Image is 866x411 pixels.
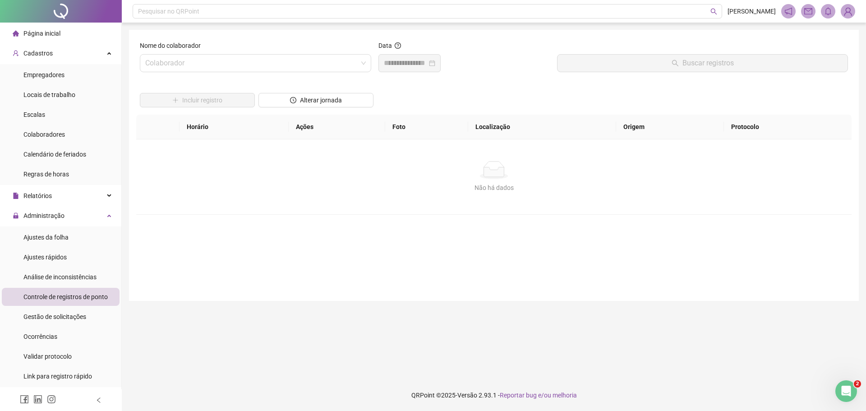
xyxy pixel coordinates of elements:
[13,30,19,37] span: home
[258,93,373,107] button: Alterar jornada
[20,395,29,404] span: facebook
[468,115,617,139] th: Localização
[23,313,86,320] span: Gestão de solicitações
[23,91,75,98] span: Locais de trabalho
[147,183,841,193] div: Não há dados
[804,7,812,15] span: mail
[23,171,69,178] span: Regras de horas
[140,93,255,107] button: Incluir registro
[258,97,373,105] a: Alterar jornada
[23,273,97,281] span: Análise de inconsistências
[23,212,64,219] span: Administração
[23,30,60,37] span: Página inicial
[23,131,65,138] span: Colaboradores
[13,193,19,199] span: file
[23,373,92,380] span: Link para registro rápido
[710,8,717,15] span: search
[378,42,392,49] span: Data
[289,115,385,139] th: Ações
[23,293,108,300] span: Controle de registros de ponto
[300,95,342,105] span: Alterar jornada
[385,115,468,139] th: Foto
[854,380,861,388] span: 2
[23,333,57,340] span: Ocorrências
[180,115,288,139] th: Horário
[33,395,42,404] span: linkedin
[23,111,45,118] span: Escalas
[23,50,53,57] span: Cadastros
[13,212,19,219] span: lock
[835,380,857,402] iframe: Intercom live chat
[457,392,477,399] span: Versão
[841,5,855,18] img: 89628
[23,71,64,79] span: Empregadores
[140,41,207,51] label: Nome do colaborador
[23,254,67,261] span: Ajustes rápidos
[290,97,296,103] span: clock-circle
[23,353,72,360] span: Validar protocolo
[23,234,69,241] span: Ajustes da folha
[47,395,56,404] span: instagram
[13,50,19,56] span: user-add
[824,7,832,15] span: bell
[395,42,401,49] span: question-circle
[728,6,776,16] span: [PERSON_NAME]
[724,115,852,139] th: Protocolo
[96,397,102,403] span: left
[784,7,792,15] span: notification
[122,379,866,411] footer: QRPoint © 2025 - 2.93.1 -
[557,54,848,72] button: Buscar registros
[23,192,52,199] span: Relatórios
[500,392,577,399] span: Reportar bug e/ou melhoria
[23,151,86,158] span: Calendário de feriados
[616,115,723,139] th: Origem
